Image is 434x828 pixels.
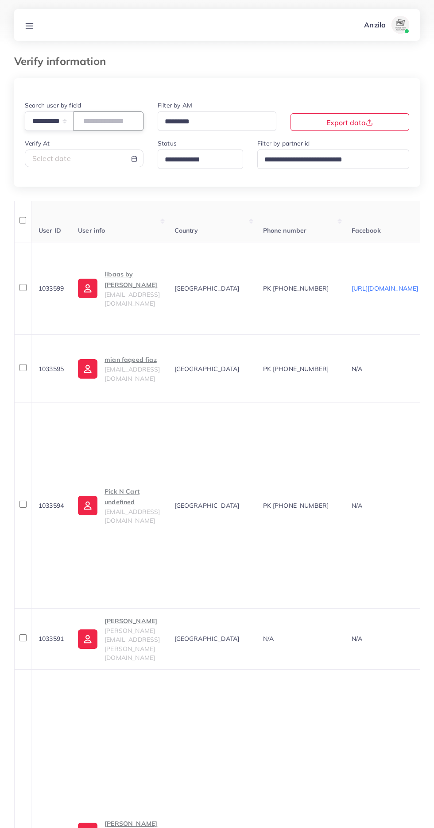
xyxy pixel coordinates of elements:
[78,486,160,525] a: Pick N Cart undefined[EMAIL_ADDRESS][DOMAIN_NAME]
[105,291,160,307] span: [EMAIL_ADDRESS][DOMAIN_NAME]
[261,153,398,167] input: Search for option
[174,365,240,373] span: [GEOGRAPHIC_DATA]
[25,101,81,110] label: Search user by field
[78,629,97,649] img: ic-user-info.36bf1079.svg
[39,226,61,234] span: User ID
[105,354,160,365] p: mian faqeed fiaz
[158,139,177,148] label: Status
[78,496,97,515] img: ic-user-info.36bf1079.svg
[352,635,362,643] span: N/A
[391,16,409,34] img: avatar
[78,226,105,234] span: User info
[32,154,71,163] span: Select date
[174,284,240,292] span: [GEOGRAPHIC_DATA]
[352,502,362,510] span: N/A
[174,502,240,510] span: [GEOGRAPHIC_DATA]
[291,113,409,131] button: Export data
[39,635,64,643] span: 1033591
[105,616,160,626] p: [PERSON_NAME]
[105,365,160,382] span: [EMAIL_ADDRESS][DOMAIN_NAME]
[78,279,97,298] img: ic-user-info.36bf1079.svg
[105,508,160,525] span: [EMAIL_ADDRESS][DOMAIN_NAME]
[263,284,329,292] span: PK [PHONE_NUMBER]
[257,149,409,169] div: Search for option
[162,153,232,167] input: Search for option
[39,365,64,373] span: 1033595
[174,635,240,643] span: [GEOGRAPHIC_DATA]
[78,354,160,383] a: mian faqeed fiaz[EMAIL_ADDRESS][DOMAIN_NAME]
[78,269,160,308] a: libaas by [PERSON_NAME][EMAIL_ADDRESS][DOMAIN_NAME]
[326,118,373,127] span: Export data
[105,269,160,290] p: libaas by [PERSON_NAME]
[105,486,160,507] p: Pick N Cart undefined
[158,111,276,130] div: Search for option
[158,149,243,169] div: Search for option
[352,284,418,292] a: [URL][DOMAIN_NAME]
[39,502,64,510] span: 1033594
[39,284,64,292] span: 1033599
[263,365,329,373] span: PK [PHONE_NUMBER]
[105,627,160,662] span: [PERSON_NAME][EMAIL_ADDRESS][PERSON_NAME][DOMAIN_NAME]
[162,115,265,129] input: Search for option
[263,502,329,510] span: PK [PHONE_NUMBER]
[364,19,386,30] p: Anzila
[158,101,192,110] label: Filter by AM
[14,55,113,68] h3: Verify information
[263,635,274,643] span: N/A
[263,226,307,234] span: Phone number
[352,226,381,234] span: Facebook
[78,359,97,379] img: ic-user-info.36bf1079.svg
[174,226,198,234] span: Country
[25,139,50,148] label: Verify At
[78,616,160,662] a: [PERSON_NAME][PERSON_NAME][EMAIL_ADDRESS][PERSON_NAME][DOMAIN_NAME]
[352,365,362,373] span: N/A
[257,139,310,148] label: Filter by partner id
[359,16,413,34] a: Anzilaavatar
